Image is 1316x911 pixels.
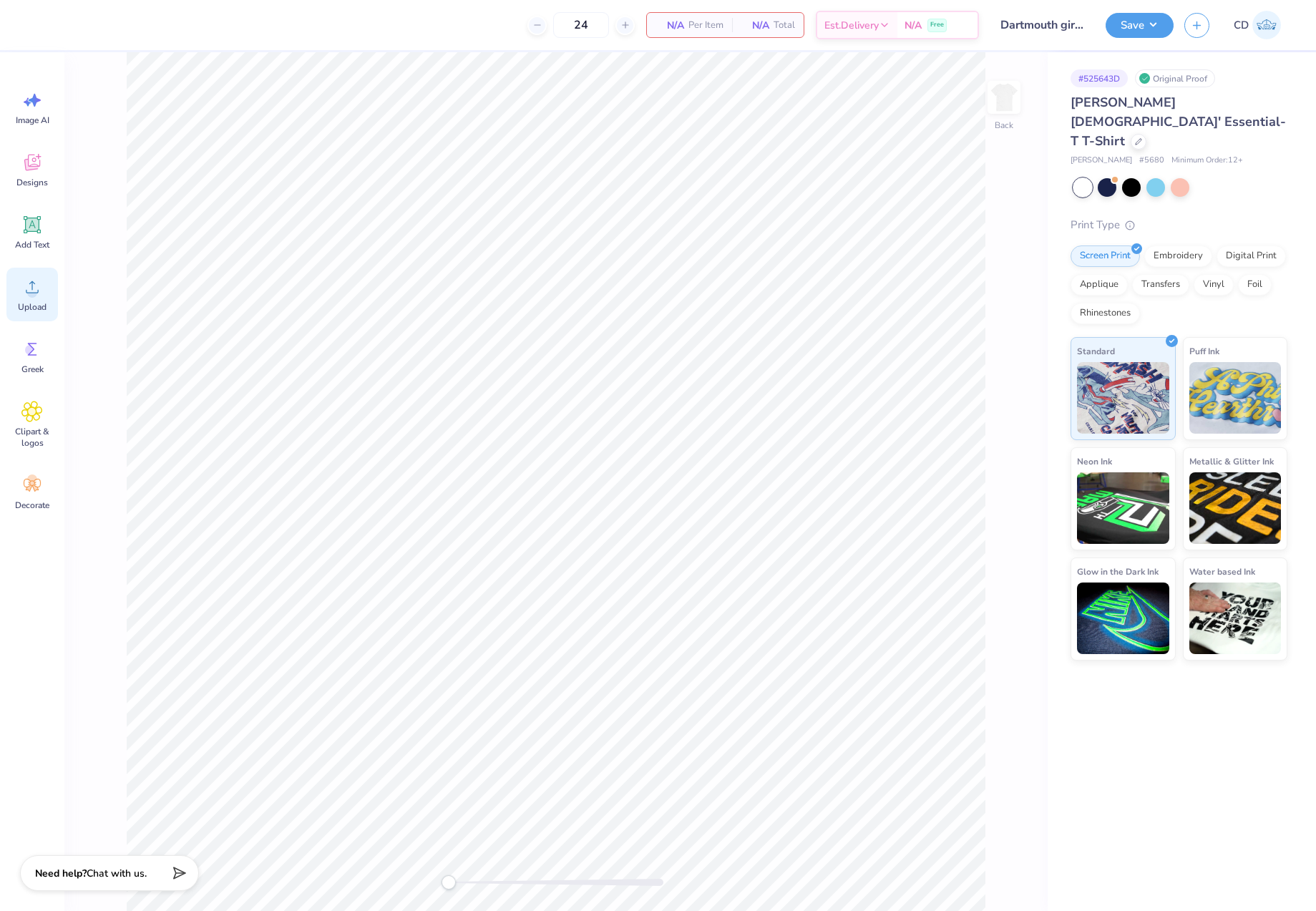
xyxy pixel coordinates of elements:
img: Metallic & Glitter Ink [1189,472,1282,544]
div: Applique [1071,274,1128,296]
img: Water based Ink [1189,583,1282,654]
span: Chat with us. [87,867,147,880]
span: Free [930,20,944,30]
span: # 5680 [1139,155,1164,167]
span: Standard [1077,344,1115,359]
span: [PERSON_NAME] [DEMOGRAPHIC_DATA]' Essential-T T-Shirt [1071,94,1286,150]
div: Foil [1238,274,1272,296]
div: Digital Print [1217,245,1286,267]
span: N/A [655,18,684,33]
span: Image AI [16,115,49,126]
span: N/A [741,18,769,33]
span: [PERSON_NAME] [1071,155,1132,167]
span: N/A [905,18,922,33]
div: Back [995,119,1013,132]
span: Minimum Order: 12 + [1171,155,1243,167]
span: Add Text [15,239,49,250]
div: Vinyl [1194,274,1234,296]
img: Back [990,83,1018,112]
div: Print Type [1071,217,1287,233]
img: Glow in the Dark Ink [1077,583,1169,654]
span: Est. Delivery [824,18,879,33]
a: CD [1227,11,1287,39]
span: Clipart & logos [9,426,56,449]
span: Metallic & Glitter Ink [1189,454,1274,469]
span: Neon Ink [1077,454,1112,469]
div: Transfers [1132,274,1189,296]
div: Embroidery [1144,245,1212,267]
img: Standard [1077,362,1169,434]
button: Save [1106,13,1174,38]
div: Rhinestones [1071,303,1140,324]
img: Neon Ink [1077,472,1169,544]
span: Puff Ink [1189,344,1219,359]
input: Untitled Design [990,11,1095,39]
span: Water based Ink [1189,564,1255,579]
div: Accessibility label [442,875,456,890]
span: Designs [16,177,48,188]
div: Original Proof [1135,69,1215,87]
span: Decorate [15,500,49,511]
div: Screen Print [1071,245,1140,267]
strong: Need help? [35,867,87,880]
img: Puff Ink [1189,362,1282,434]
span: Total [774,18,795,33]
span: Glow in the Dark Ink [1077,564,1159,579]
span: CD [1234,17,1249,34]
div: # 525643D [1071,69,1128,87]
input: – – [553,12,609,38]
span: Greek [21,364,44,375]
img: Cedric Diasanta [1252,11,1281,39]
span: Upload [18,301,47,313]
span: Per Item [688,18,723,33]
